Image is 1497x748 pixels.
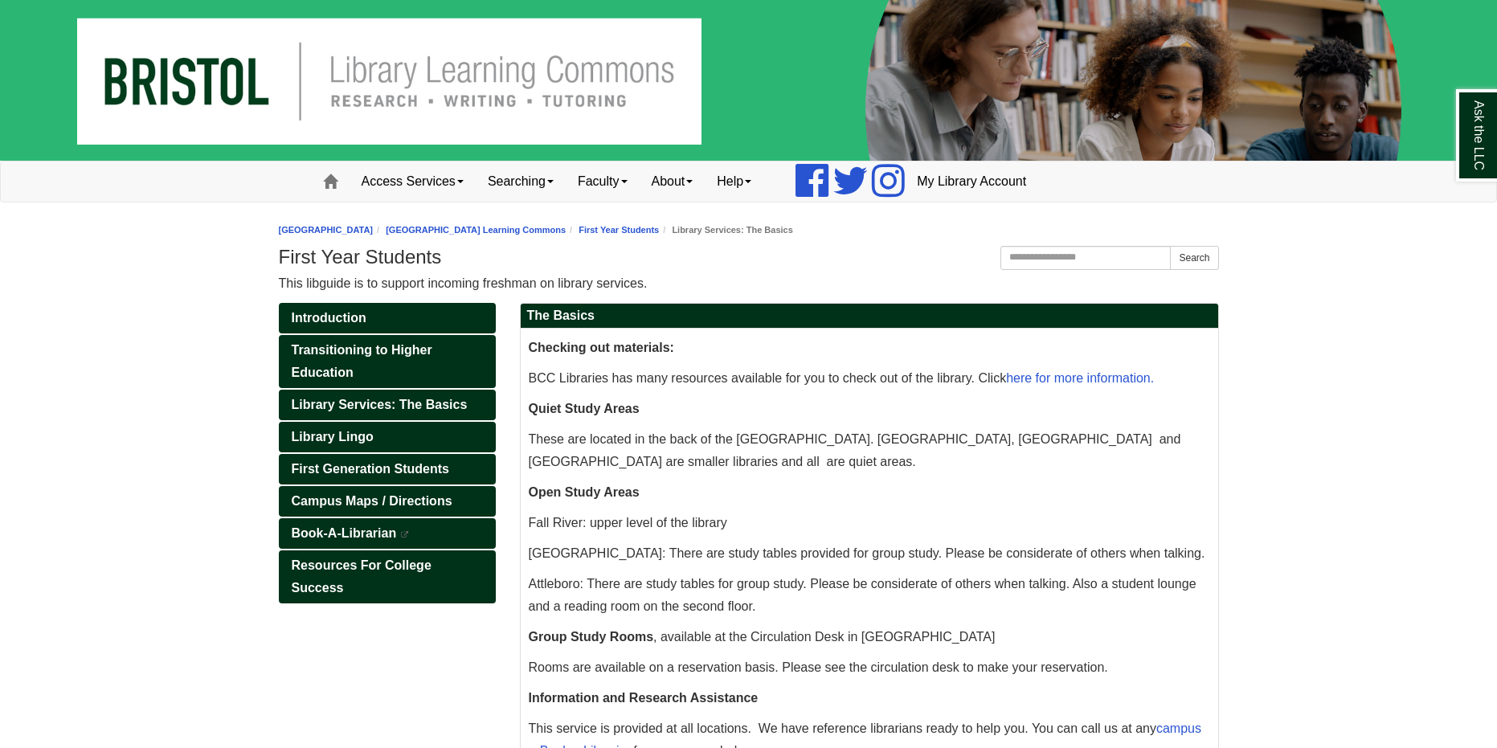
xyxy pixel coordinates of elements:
p: These are located in the back of the [GEOGRAPHIC_DATA]. [GEOGRAPHIC_DATA], [GEOGRAPHIC_DATA] and ... [529,428,1210,473]
div: Guide Pages [279,303,496,603]
h1: First Year Students [279,246,1219,268]
a: First Year Students [579,225,659,235]
h2: The Basics [521,304,1218,329]
p: Fall River: upper level of the library [529,512,1210,534]
span: First Generation Students [292,462,449,476]
span: Library Lingo [292,430,374,443]
li: Library Services: The Basics [659,223,793,238]
span: Campus Maps / Directions [292,494,452,508]
span: This libguide is to support incoming freshman on library services. [279,276,648,290]
a: Help [705,161,763,202]
a: My Library Account [905,161,1038,202]
a: Searching [476,161,566,202]
i: This link opens in a new window [400,531,410,538]
a: Access Services [350,161,476,202]
a: About [640,161,706,202]
a: Campus Maps / Directions [279,486,496,517]
button: Search [1170,246,1218,270]
a: Book-A-Librarian [279,518,496,549]
p: Attleboro: There are study tables for group study. Please be considerate of others when talking. ... [529,573,1210,618]
span: Resources For College Success [292,558,432,595]
span: Book-A-Librarian [292,526,397,540]
a: First Generation Students [279,454,496,484]
strong: Information and Research Assistance [529,691,759,705]
strong: Group Study Rooms [529,630,654,644]
span: Transitioning to Higher Education [292,343,432,379]
a: Library Services: The Basics [279,390,496,420]
a: Transitioning to Higher Education [279,335,496,388]
a: [GEOGRAPHIC_DATA] Learning Commons [386,225,566,235]
p: BCC Libraries has many resources available for you to check out of the library. Click [529,367,1210,390]
a: Library Lingo [279,422,496,452]
a: Faculty [566,161,640,202]
nav: breadcrumb [279,223,1219,238]
a: Introduction [279,303,496,333]
span: , available at the Circulation Desk in [GEOGRAPHIC_DATA] [653,630,995,644]
span: Rooms are available on a reservation basis. Please see the circulation desk to make your reservat... [529,660,1108,674]
a: Resources For College Success [279,550,496,603]
a: campus [1156,721,1201,735]
a: here for more information. [1006,371,1154,385]
strong: Checking out materials: [529,341,674,354]
span: Introduction [292,311,366,325]
p: [GEOGRAPHIC_DATA]: There are study tables provided for group study. Please be considerate of othe... [529,542,1210,565]
strong: Open Study Areas [529,485,640,499]
strong: Quiet Study Areas [529,402,640,415]
span: Library Services: The Basics [292,398,468,411]
a: [GEOGRAPHIC_DATA] [279,225,374,235]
